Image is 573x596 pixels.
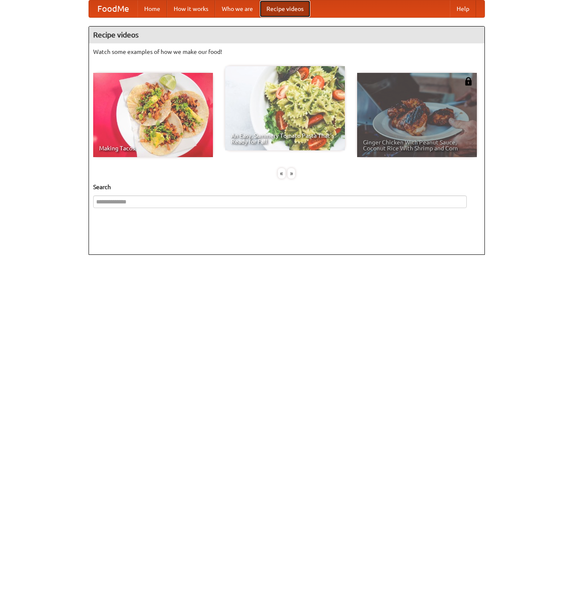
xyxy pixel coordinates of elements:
span: An Easy, Summery Tomato Pasta That's Ready for Fall [231,133,339,144]
a: How it works [167,0,215,17]
a: An Easy, Summery Tomato Pasta That's Ready for Fall [225,66,345,150]
img: 483408.png [464,77,473,86]
p: Watch some examples of how we make our food! [93,48,480,56]
span: Making Tacos [99,145,207,151]
div: » [288,168,295,179]
a: Home [137,0,167,17]
a: FoodMe [89,0,137,17]
h4: Recipe videos [89,27,484,43]
div: « [278,168,285,179]
a: Making Tacos [93,73,213,157]
a: Who we are [215,0,260,17]
a: Help [450,0,476,17]
h5: Search [93,183,480,191]
a: Recipe videos [260,0,310,17]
